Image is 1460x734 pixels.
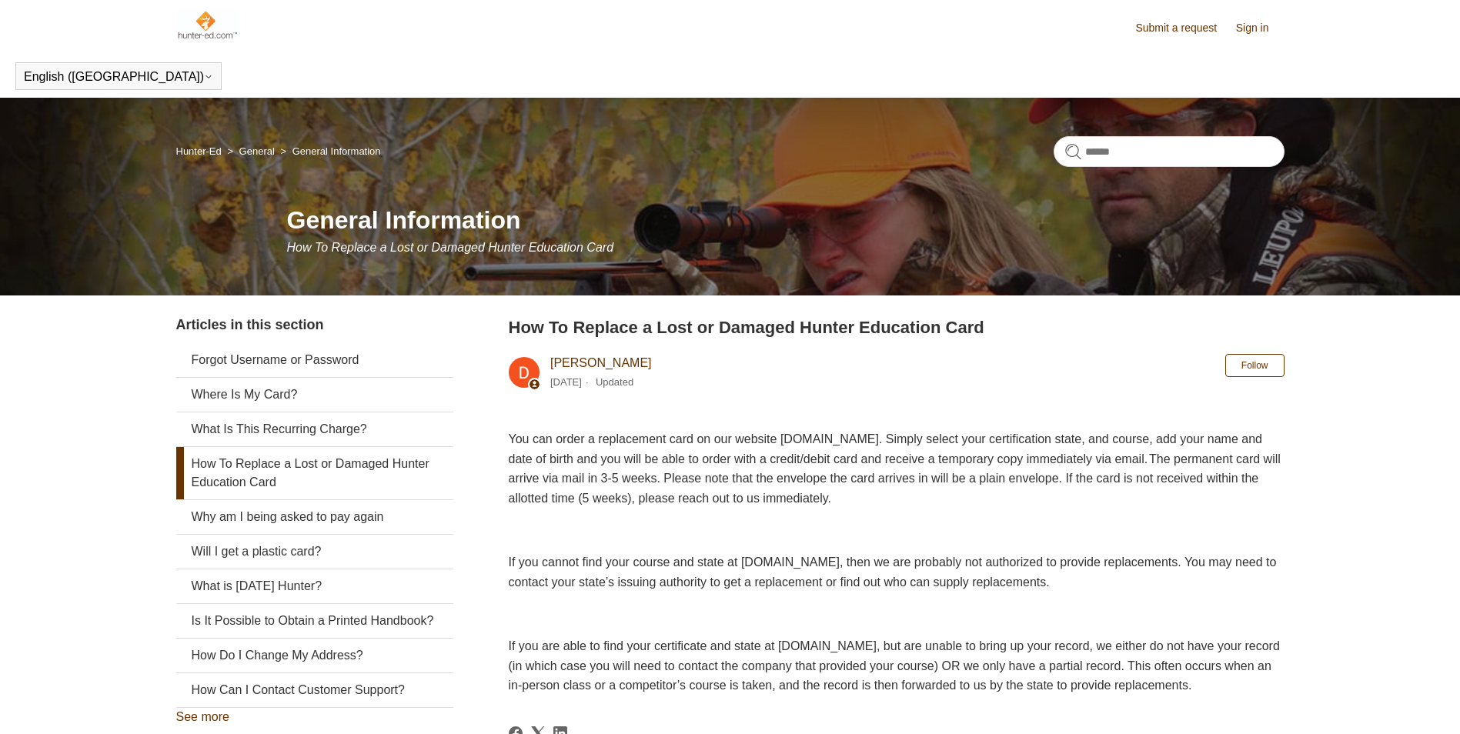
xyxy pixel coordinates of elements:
[176,447,453,499] a: How To Replace a Lost or Damaged Hunter Education Card
[176,9,239,40] img: Hunter-Ed Help Center home page
[287,202,1285,239] h1: General Information
[176,145,225,157] li: Hunter-Ed
[509,432,1281,505] span: You can order a replacement card on our website [DOMAIN_NAME]. Simply select your certification s...
[176,145,222,157] a: Hunter-Ed
[550,356,652,369] a: [PERSON_NAME]
[176,500,453,534] a: Why am I being asked to pay again
[287,241,614,254] span: How To Replace a Lost or Damaged Hunter Education Card
[239,145,275,157] a: General
[509,556,1277,589] span: If you cannot find your course and state at [DOMAIN_NAME], then we are probably not authorized to...
[176,639,453,672] a: How Do I Change My Address?
[1054,136,1285,167] input: Search
[509,315,1285,340] h2: How To Replace a Lost or Damaged Hunter Education Card
[176,673,453,707] a: How Can I Contact Customer Support?
[1135,20,1232,36] a: Submit a request
[176,604,453,638] a: Is It Possible to Obtain a Printed Handbook?
[550,376,582,388] time: 03/04/2024, 09:49
[176,535,453,569] a: Will I get a plastic card?
[224,145,277,157] li: General
[176,343,453,377] a: Forgot Username or Password
[176,317,324,332] span: Articles in this section
[1236,20,1285,36] a: Sign in
[176,378,453,412] a: Where Is My Card?
[176,569,453,603] a: What is [DATE] Hunter?
[1225,354,1285,377] button: Follow Article
[509,639,1280,692] span: If you are able to find your certificate and state at [DOMAIN_NAME], but are unable to bring up y...
[596,376,633,388] li: Updated
[24,70,213,84] button: English ([GEOGRAPHIC_DATA])
[176,710,229,723] a: See more
[176,412,453,446] a: What Is This Recurring Charge?
[292,145,381,157] a: General Information
[277,145,380,157] li: General Information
